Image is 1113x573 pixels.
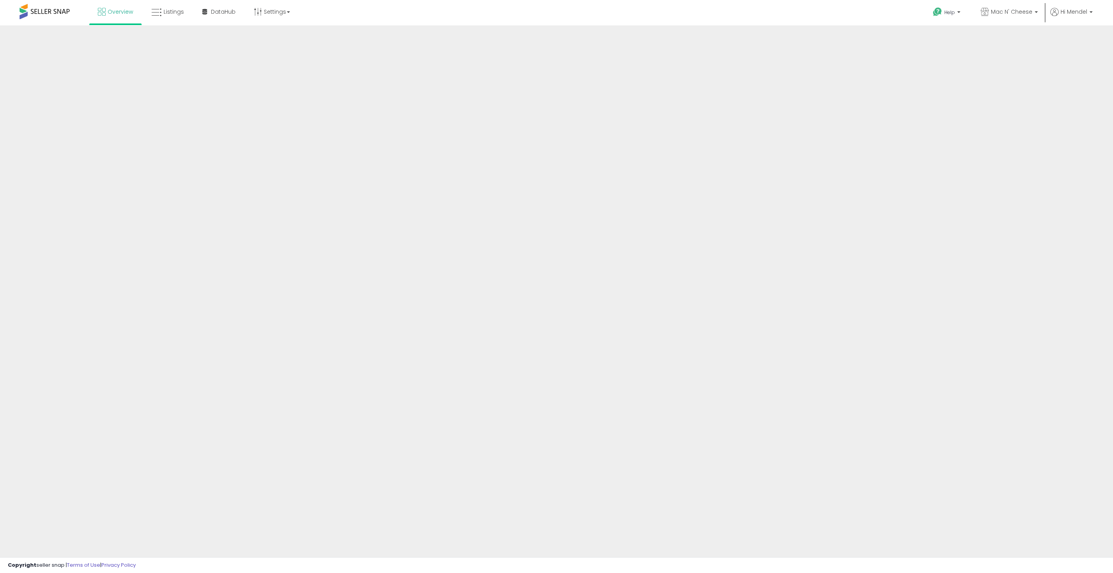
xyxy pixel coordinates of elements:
[164,8,184,16] span: Listings
[991,8,1032,16] span: Mac N' Cheese
[1050,8,1093,25] a: Hi Mendel
[944,9,955,16] span: Help
[1061,8,1087,16] span: Hi Mendel
[927,1,968,25] a: Help
[933,7,942,17] i: Get Help
[108,8,133,16] span: Overview
[211,8,236,16] span: DataHub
